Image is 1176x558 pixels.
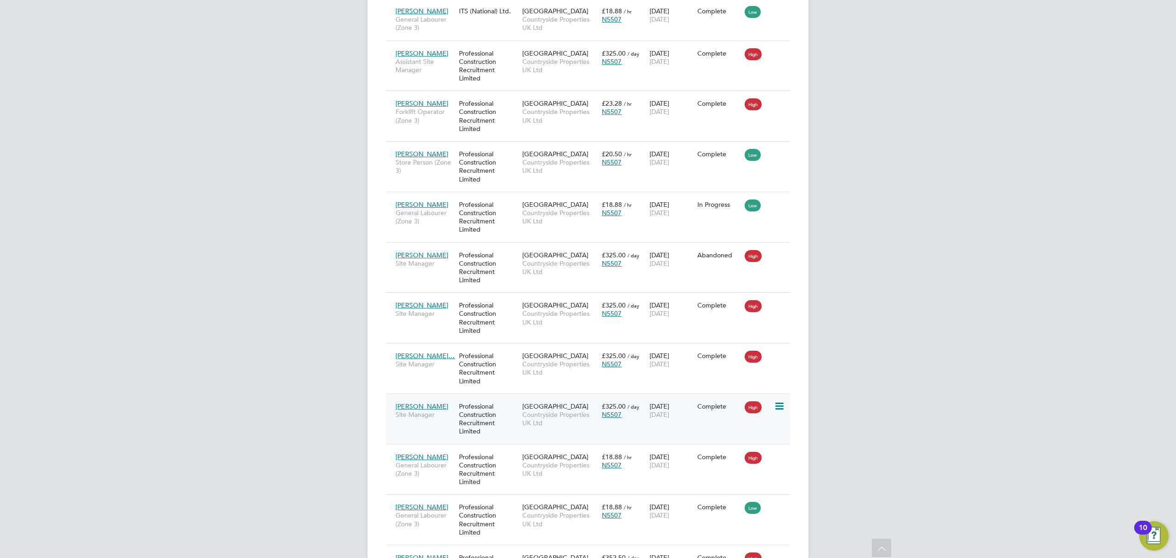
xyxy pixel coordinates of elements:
span: [PERSON_NAME] [396,503,448,511]
div: Professional Construction Recruitment Limited [457,45,520,87]
span: High [745,300,762,312]
div: [DATE] [647,145,695,171]
div: Professional Construction Recruitment Limited [457,246,520,289]
div: [DATE] [647,296,695,322]
span: [PERSON_NAME] [396,99,448,108]
span: [PERSON_NAME] [396,453,448,461]
span: General Labourer (Zone 3) [396,511,454,528]
span: [DATE] [650,511,669,519]
span: / hr [624,100,632,107]
span: [GEOGRAPHIC_DATA] [522,7,588,15]
span: [GEOGRAPHIC_DATA] [522,251,588,259]
a: [PERSON_NAME]General Labourer (Zone 3)ITS (National) Ltd.[GEOGRAPHIC_DATA]Countryside Properties ... [393,2,790,10]
div: Professional Construction Recruitment Limited [457,296,520,339]
a: [PERSON_NAME]Site ManagerProfessional Construction Recruitment Limited[GEOGRAPHIC_DATA]Countrysid... [393,296,790,304]
span: [DATE] [650,259,669,268]
span: Site Manager [396,410,454,419]
div: Professional Construction Recruitment Limited [457,448,520,491]
span: Low [745,6,761,18]
span: [PERSON_NAME] [396,49,448,57]
span: N5507 [602,15,622,23]
span: [DATE] [650,410,669,419]
div: Professional Construction Recruitment Limited [457,145,520,188]
a: [PERSON_NAME]Store Person (Zone 3)Professional Construction Recruitment Limited[GEOGRAPHIC_DATA]C... [393,145,790,153]
span: Countryside Properties UK Ltd [522,158,597,175]
span: £23.28 [602,99,622,108]
span: £325.00 [602,251,626,259]
div: [DATE] [647,196,695,222]
div: In Progress [697,200,741,209]
span: / hr [624,8,632,15]
span: N5507 [602,461,622,469]
span: £325.00 [602,352,626,360]
div: Professional Construction Recruitment Limited [457,398,520,440]
span: £325.00 [602,49,626,57]
span: Countryside Properties UK Ltd [522,108,597,124]
span: / hr [624,151,632,158]
span: Countryside Properties UK Ltd [522,209,597,225]
a: [PERSON_NAME]General Labourer (Zone 3)Professional Construction Recruitment Limited[GEOGRAPHIC_DA... [393,195,790,203]
div: Professional Construction Recruitment Limited [457,196,520,239]
div: [DATE] [647,2,695,28]
span: [GEOGRAPHIC_DATA] [522,503,588,511]
div: Abandoned [697,251,741,259]
div: [DATE] [647,95,695,120]
div: Complete [697,99,741,108]
div: Complete [697,352,741,360]
span: [DATE] [650,461,669,469]
span: [DATE] [650,57,669,66]
span: [GEOGRAPHIC_DATA] [522,453,588,461]
span: [PERSON_NAME] [396,402,448,410]
span: High [745,98,762,110]
a: [PERSON_NAME]Assistant Site ManagerProfessional Construction Recruitment Limited[GEOGRAPHIC_DATA]... [393,44,790,52]
div: 10 [1139,528,1147,540]
span: General Labourer (Zone 3) [396,209,454,225]
span: / day [628,302,639,309]
span: [GEOGRAPHIC_DATA] [522,402,588,410]
span: [GEOGRAPHIC_DATA] [522,352,588,360]
span: Low [745,149,761,161]
span: [PERSON_NAME]… [396,352,455,360]
span: [DATE] [650,209,669,217]
div: Complete [697,7,741,15]
span: N5507 [602,158,622,166]
div: Professional Construction Recruitment Limited [457,498,520,541]
span: Countryside Properties UK Ltd [522,259,597,276]
div: Professional Construction Recruitment Limited [457,95,520,137]
span: Countryside Properties UK Ltd [522,461,597,478]
div: Complete [697,453,741,461]
span: High [745,250,762,262]
span: [GEOGRAPHIC_DATA] [522,99,588,108]
span: £20.50 [602,150,622,158]
div: [DATE] [647,398,695,423]
span: Low [745,502,761,514]
span: Low [745,199,761,211]
span: [PERSON_NAME] [396,200,448,209]
div: [DATE] [647,498,695,524]
span: [PERSON_NAME] [396,251,448,259]
div: [DATE] [647,448,695,474]
span: N5507 [602,360,622,368]
span: [DATE] [650,15,669,23]
button: Open Resource Center, 10 new notifications [1139,521,1169,551]
span: Countryside Properties UK Ltd [522,511,597,528]
span: Assistant Site Manager [396,57,454,74]
div: [DATE] [647,347,695,373]
span: N5507 [602,511,622,519]
span: [PERSON_NAME] [396,301,448,309]
span: Countryside Properties UK Ltd [522,57,597,74]
a: [PERSON_NAME]General Labourer (Zone 3)Professional Construction Recruitment Limited[GEOGRAPHIC_DA... [393,498,790,506]
a: [PERSON_NAME]Site ManagerProfessional Construction Recruitment Limited[GEOGRAPHIC_DATA]Countrysid... [393,397,790,405]
div: [DATE] [647,246,695,272]
span: Countryside Properties UK Ltd [522,15,597,32]
div: Complete [697,301,741,309]
span: [PERSON_NAME] [396,7,448,15]
span: N5507 [602,259,622,268]
span: N5507 [602,209,622,217]
div: Complete [697,402,741,410]
span: [DATE] [650,360,669,368]
div: Complete [697,503,741,511]
span: / hr [624,201,632,208]
a: [PERSON_NAME]General Labourer (Zone 3)Professional Construction Recruitment Limited[GEOGRAPHIC_DA... [393,448,790,456]
div: Professional Construction Recruitment Limited [457,347,520,390]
